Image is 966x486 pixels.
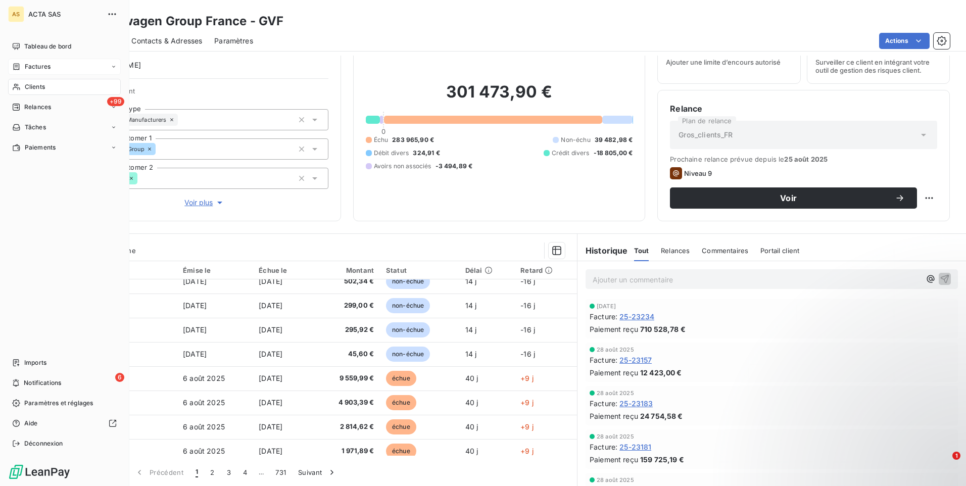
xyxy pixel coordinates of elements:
span: Prochaine relance prévue depuis le [670,155,937,163]
div: Montant [316,266,374,274]
span: échue [386,419,416,434]
span: -3 494,89 € [436,162,473,171]
span: 39 482,98 € [595,135,633,144]
span: [DATE] [259,350,282,358]
span: Portail client [760,247,799,255]
a: Aide [8,415,121,431]
span: +9 j [520,398,534,407]
h6: Relance [670,103,937,115]
span: 28 août 2025 [597,433,634,440]
span: -18 805,00 € [594,149,633,158]
span: 299,00 € [316,301,374,311]
span: Paiements [25,143,56,152]
span: 1 [952,452,960,460]
span: [DATE] [259,374,282,382]
span: -16 j [520,350,535,358]
span: 25-23181 [619,442,651,452]
div: Émise le [183,266,247,274]
span: Relances [661,247,690,255]
span: +9 j [520,447,534,455]
span: Paiement reçu [590,367,638,378]
span: 40 j [465,422,478,431]
span: 28 août 2025 [597,347,634,353]
span: Tableau de bord [24,42,71,51]
span: Paiement reçu [590,411,638,421]
span: 40 j [465,398,478,407]
span: 40 j [465,447,478,455]
span: non-échue [386,322,430,337]
div: Retard [520,266,571,274]
span: 25-23157 [619,355,652,365]
span: 324,91 € [413,149,440,158]
span: Voir plus [184,198,225,208]
span: 25-23183 [619,398,653,409]
h2: 301 473,90 € [366,82,633,112]
div: Délai [465,266,508,274]
span: Déconnexion [24,439,63,448]
span: Clients [25,82,45,91]
span: 24 754,58 € [640,411,683,421]
span: [DATE] [183,301,207,310]
span: non-échue [386,274,430,289]
span: Facture : [590,355,617,365]
span: Facture : [590,311,617,322]
span: -16 j [520,277,535,285]
span: 159 725,19 € [640,454,684,465]
span: Non-échu [561,135,590,144]
span: 14 j [465,325,477,334]
span: Crédit divers [552,149,590,158]
span: -16 j [520,301,535,310]
span: 6 août 2025 [183,422,225,431]
span: 12 423,00 € [640,367,682,378]
span: Niveau 9 [684,169,712,177]
span: Tâches [25,123,46,132]
button: 1 [189,462,204,483]
span: échue [386,371,416,386]
img: Logo LeanPay [8,464,71,480]
span: … [253,464,269,480]
span: [DATE] [183,277,207,285]
span: 45,60 € [316,349,374,359]
span: 710 528,78 € [640,324,686,334]
span: Gros_clients_FR [679,130,733,140]
span: 502,34 € [316,276,374,286]
span: 25-23234 [619,311,654,322]
span: Facture : [590,442,617,452]
button: Suivant [292,462,343,483]
iframe: Intercom live chat [932,452,956,476]
button: Voir plus [81,197,328,208]
span: Facture : [590,398,617,409]
span: [DATE] [259,325,282,334]
span: [DATE] [259,301,282,310]
span: 28 août 2025 [597,390,634,396]
span: échue [386,395,416,410]
span: 9 559,99 € [316,373,374,383]
span: [DATE] [597,303,616,309]
span: 6 août 2025 [183,374,225,382]
span: 28 août 2025 [597,477,634,483]
input: Ajouter une valeur [137,174,146,183]
button: 2 [204,462,220,483]
span: 2 814,62 € [316,422,374,432]
span: [DATE] [259,277,282,285]
span: Surveiller ce client en intégrant votre outil de gestion des risques client. [815,58,941,74]
span: Relances [24,103,51,112]
span: Imports [24,358,46,367]
span: 14 j [465,301,477,310]
span: Contacts & Adresses [131,36,202,46]
span: Paramètres [214,36,253,46]
span: 25 août 2025 [784,155,828,163]
span: 295,92 € [316,325,374,335]
span: +9 j [520,422,534,431]
span: 0 [381,127,385,135]
span: -16 j [520,325,535,334]
span: 40 j [465,374,478,382]
button: 3 [221,462,237,483]
button: 4 [237,462,253,483]
span: Aide [24,419,38,428]
span: 1 971,89 € [316,446,374,456]
span: 14 j [465,350,477,358]
button: Voir [670,187,917,209]
span: Paiement reçu [590,324,638,334]
button: 731 [269,462,292,483]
